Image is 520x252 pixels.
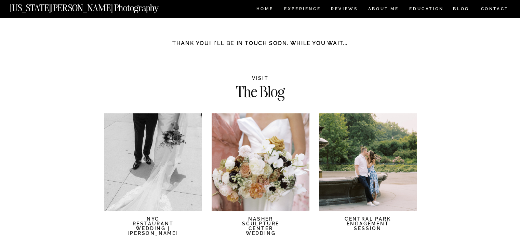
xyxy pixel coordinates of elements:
[340,216,396,236] nav: CENTRAL PARK ENGAGEMENT SESSION
[255,7,275,13] a: HOME
[10,3,182,9] a: [US_STATE][PERSON_NAME] Photography
[453,7,469,13] a: BLOG
[409,7,444,13] a: EDUCATION
[234,216,288,236] a: NASHER SCULPTURE CENTER WEDDING
[331,7,357,13] a: REVIEWS
[368,7,399,13] a: ABOUT ME
[284,7,320,13] a: Experience
[126,216,181,236] a: NYC RESTAURANT WEDDING | [PERSON_NAME]
[169,84,351,102] h2: The Blog
[195,76,326,82] h2: Visit
[164,39,356,51] h3: Thank you! I'LL BE IN TOUCH SOON. While you wait...
[340,216,396,236] a: CENTRAL PARK ENGAGEMENTSESSION
[480,5,509,13] a: CONTACT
